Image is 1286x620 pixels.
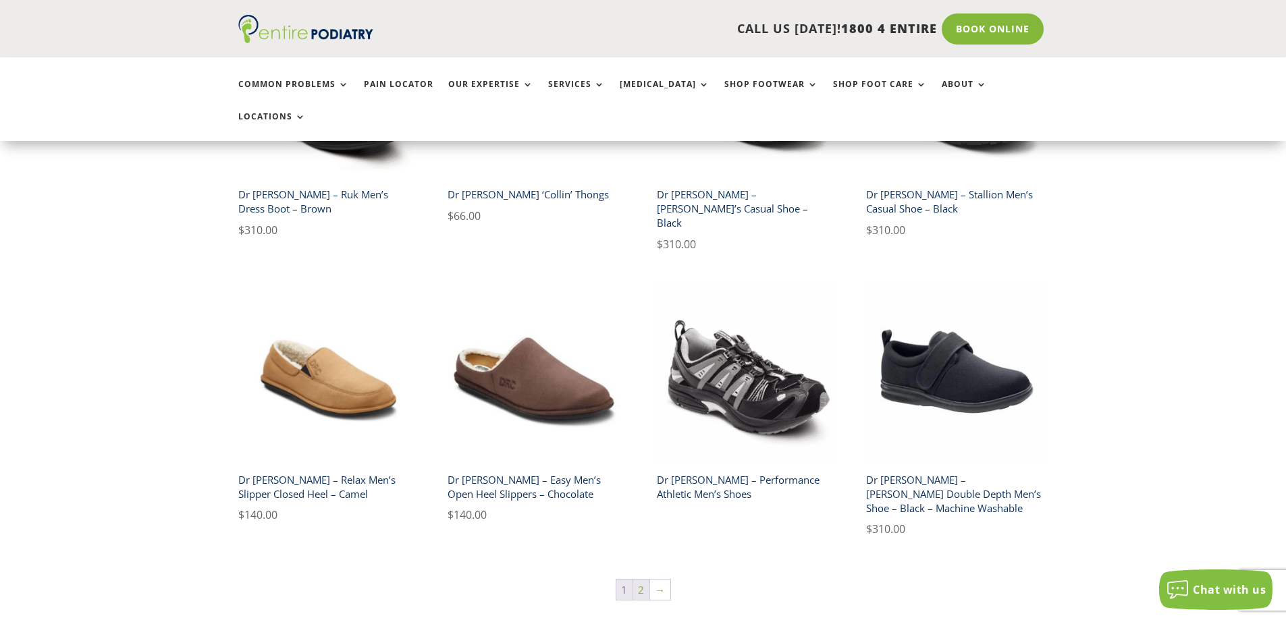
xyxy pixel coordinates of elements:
[633,580,649,600] a: Page 2
[238,468,417,506] h2: Dr [PERSON_NAME] – Relax Men’s Slipper Closed Heel – Camel
[657,237,663,252] span: $
[548,80,605,109] a: Services
[238,15,373,43] img: logo (1)
[238,32,373,46] a: Entire Podiatry
[620,80,709,109] a: [MEDICAL_DATA]
[657,283,836,507] a: Dr Comfort Performance Athletic Mens Shoe Black and GreyDr [PERSON_NAME] – Performance Athletic M...
[238,507,277,522] bdi: 140.00
[724,80,818,109] a: Shop Footwear
[866,468,1045,520] h2: Dr [PERSON_NAME] – [PERSON_NAME] Double Depth Men’s Shoe – Black – Machine Washable
[866,223,872,237] span: $
[448,208,454,223] span: $
[657,283,836,462] img: Dr Comfort Performance Athletic Mens Shoe Black and Grey
[1193,582,1266,597] span: Chat with us
[238,283,417,462] img: relax dr comfort camel mens slipper
[841,20,937,36] span: 1800 4 ENTIRE
[657,468,836,506] h2: Dr [PERSON_NAME] – Performance Athletic Men’s Shoes
[448,283,626,462] img: Dr Comfort Easy Mens Slippers Chocolate
[448,507,487,522] bdi: 140.00
[866,283,1045,538] a: Dr Comfort Carter Men's double depth shoe blackDr [PERSON_NAME] – [PERSON_NAME] Double Depth Men’...
[238,183,417,221] h2: Dr [PERSON_NAME] – Ruk Men’s Dress Boot – Brown
[650,580,670,600] a: →
[866,223,905,237] bdi: 310.00
[238,507,244,522] span: $
[833,80,927,109] a: Shop Foot Care
[866,183,1045,221] h2: Dr [PERSON_NAME] – Stallion Men’s Casual Shoe – Black
[942,13,1044,45] a: Book Online
[866,522,872,536] span: $
[364,80,433,109] a: Pain Locator
[448,283,626,524] a: Dr Comfort Easy Mens Slippers ChocolateDr [PERSON_NAME] – Easy Men’s Open Heel Slippers – Chocola...
[238,80,349,109] a: Common Problems
[448,208,481,223] bdi: 66.00
[238,578,1048,607] nav: Product Pagination
[238,223,244,237] span: $
[657,183,836,235] h2: Dr [PERSON_NAME] – [PERSON_NAME]’s Casual Shoe – Black
[866,522,905,536] bdi: 310.00
[866,283,1045,462] img: Dr Comfort Carter Men's double depth shoe black
[1159,569,1272,610] button: Chat with us
[942,80,987,109] a: About
[448,507,454,522] span: $
[448,468,626,506] h2: Dr [PERSON_NAME] – Easy Men’s Open Heel Slippers – Chocolate
[238,112,306,141] a: Locations
[238,283,417,524] a: relax dr comfort camel mens slipperDr [PERSON_NAME] – Relax Men’s Slipper Closed Heel – Camel $14...
[238,223,277,237] bdi: 310.00
[657,237,696,252] bdi: 310.00
[616,580,633,600] span: Page 1
[448,80,533,109] a: Our Expertise
[425,20,937,38] p: CALL US [DATE]!
[448,183,626,207] h2: Dr [PERSON_NAME] ‘Collin’ Thongs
